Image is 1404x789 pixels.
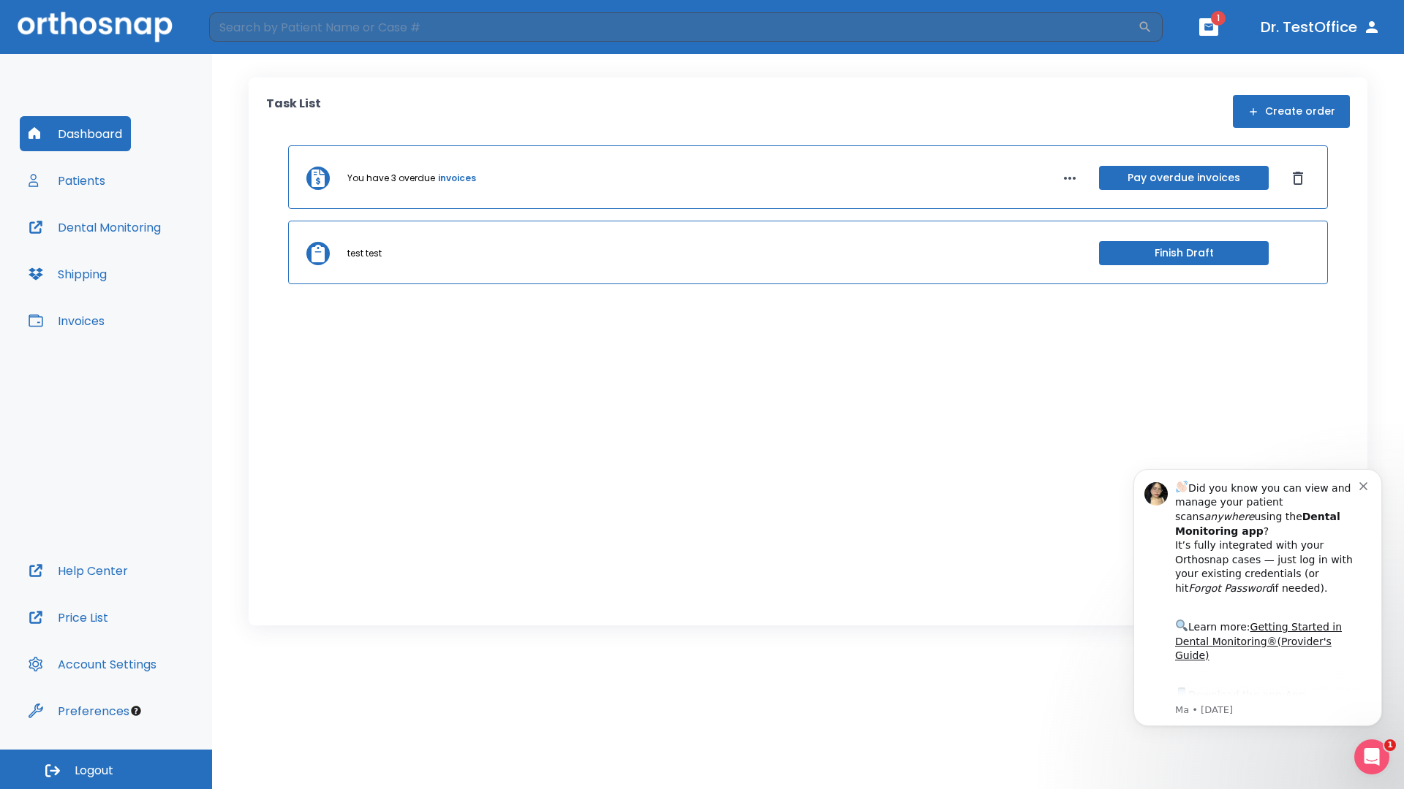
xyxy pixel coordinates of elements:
[1384,739,1396,751] span: 1
[18,12,173,42] img: Orthosnap
[209,12,1138,42] input: Search by Patient Name or Case #
[129,704,143,717] div: Tooltip anchor
[75,763,113,779] span: Logout
[20,693,138,728] button: Preferences
[20,210,170,245] button: Dental Monitoring
[20,600,117,635] button: Price List
[64,242,194,268] a: App Store
[1354,739,1389,774] iframe: Intercom live chat
[1111,447,1404,750] iframe: Intercom notifications message
[1233,95,1350,128] button: Create order
[20,163,114,198] button: Patients
[20,116,131,151] button: Dashboard
[20,647,165,682] button: Account Settings
[1099,241,1269,265] button: Finish Draft
[64,256,248,270] p: Message from Ma, sent 1w ago
[248,31,260,43] button: Dismiss notification
[20,553,137,588] button: Help Center
[1099,166,1269,190] button: Pay overdue invoices
[1211,11,1226,26] span: 1
[347,247,382,260] p: test test
[1255,14,1386,40] button: Dr. TestOffice
[438,172,476,185] a: invoices
[20,256,116,291] button: Shipping
[347,172,435,185] p: You have 3 overdue
[1286,167,1310,190] button: Dismiss
[20,303,113,338] button: Invoices
[266,95,321,128] p: Task List
[64,238,248,313] div: Download the app: | ​ Let us know if you need help getting started!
